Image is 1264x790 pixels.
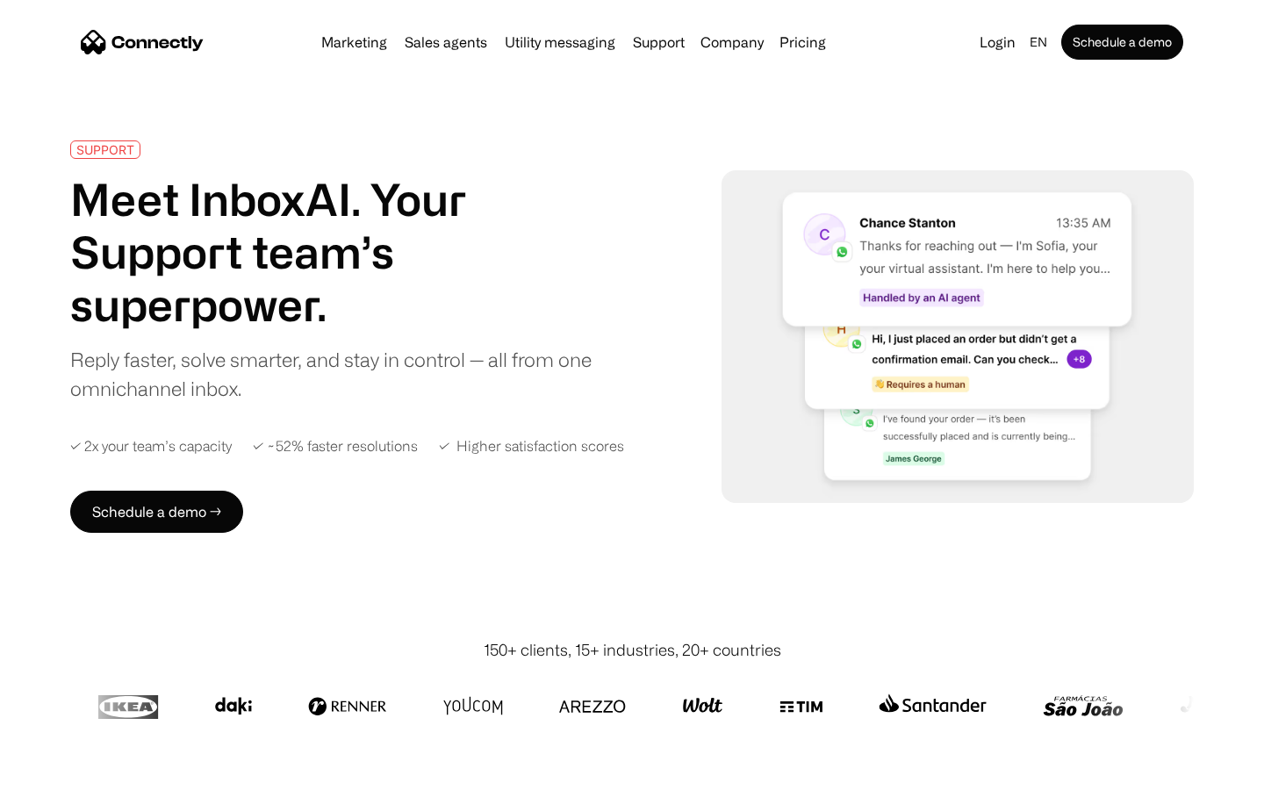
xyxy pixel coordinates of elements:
[439,438,624,455] div: ✓ Higher satisfaction scores
[1061,25,1183,60] a: Schedule a demo
[973,30,1023,54] a: Login
[35,759,105,784] ul: Language list
[70,345,604,403] div: Reply faster, solve smarter, and stay in control — all from one omnichannel inbox.
[700,30,764,54] div: Company
[498,35,622,49] a: Utility messaging
[70,173,604,331] h1: Meet InboxAI. Your Support team’s superpower.
[70,491,243,533] a: Schedule a demo →
[626,35,692,49] a: Support
[314,35,394,49] a: Marketing
[70,438,232,455] div: ✓ 2x your team’s capacity
[1030,30,1047,54] div: en
[398,35,494,49] a: Sales agents
[18,758,105,784] aside: Language selected: English
[484,638,781,662] div: 150+ clients, 15+ industries, 20+ countries
[76,143,134,156] div: SUPPORT
[253,438,418,455] div: ✓ ~52% faster resolutions
[772,35,833,49] a: Pricing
